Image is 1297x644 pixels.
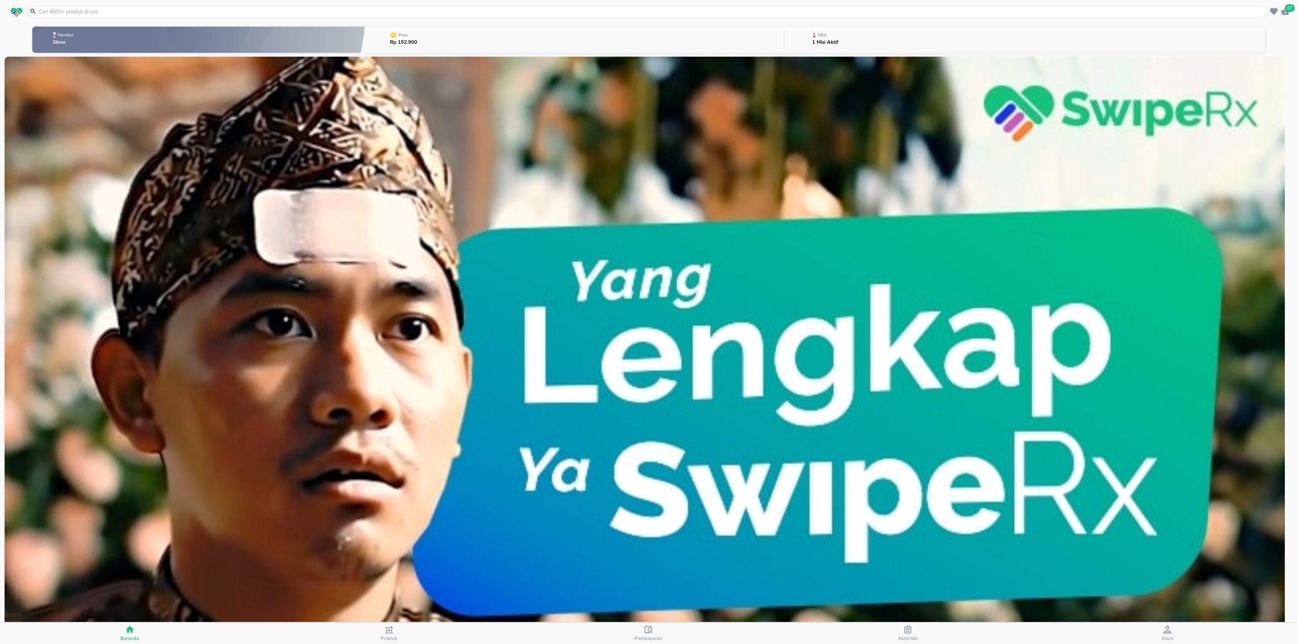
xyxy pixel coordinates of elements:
[1161,635,1173,641] span: Akun
[381,635,397,641] span: Produk
[38,8,1266,16] input: Cari 4000+ produk di sini
[120,635,139,641] span: Beranda
[11,8,22,17] img: logo_swiperx_s.bd005f3b.svg
[260,623,519,644] button: Produk
[32,25,365,55] button: MemberSilver
[818,33,827,37] p: Misi
[519,623,778,644] button: Pembayaran
[1037,623,1297,644] button: Akun
[1285,4,1295,12] span: 57
[398,33,408,37] p: Poin
[635,635,662,641] span: Pembayaran
[778,623,1038,644] button: Aktivitas
[1280,6,1291,17] button: 57
[784,25,1265,55] button: Misi1 Misi Aktif
[53,40,75,45] p: Silver
[365,25,784,55] button: PoinRp 152.900
[812,40,838,45] p: 1 Misi Aktif
[57,33,74,37] p: Member
[390,40,417,45] p: Rp 152.900
[898,635,918,641] span: Aktivitas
